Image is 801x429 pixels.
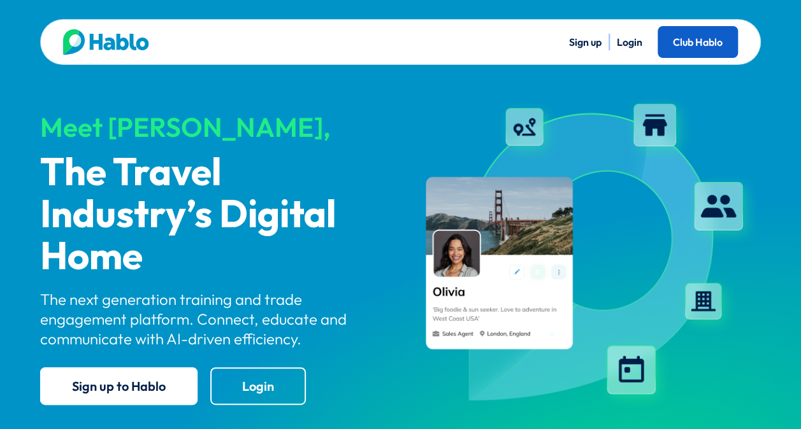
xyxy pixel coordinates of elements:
[40,113,390,142] div: Meet [PERSON_NAME],
[40,153,390,279] p: The Travel Industry’s Digital Home
[569,36,602,48] a: Sign up
[40,367,198,405] a: Sign up to Hablo
[210,367,306,405] a: Login
[40,290,390,349] p: The next generation training and trade engagement platform. Connect, educate and communicate with...
[411,94,761,413] img: hablo-profile-image
[658,26,738,58] a: Club Hablo
[617,36,642,48] a: Login
[63,29,149,55] img: Hablo logo main 2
